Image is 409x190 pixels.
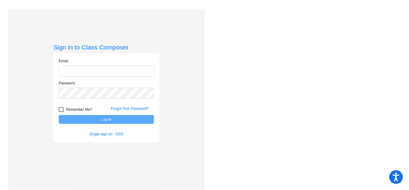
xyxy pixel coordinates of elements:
[59,80,75,86] label: Password
[53,43,159,51] h3: Sign in to Class Composer
[59,58,68,64] label: Email
[111,107,149,111] a: Forgot Your Password?
[66,106,92,113] span: Remember Me?
[89,132,123,136] a: Single sign on - SSO
[59,115,154,124] button: Log In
